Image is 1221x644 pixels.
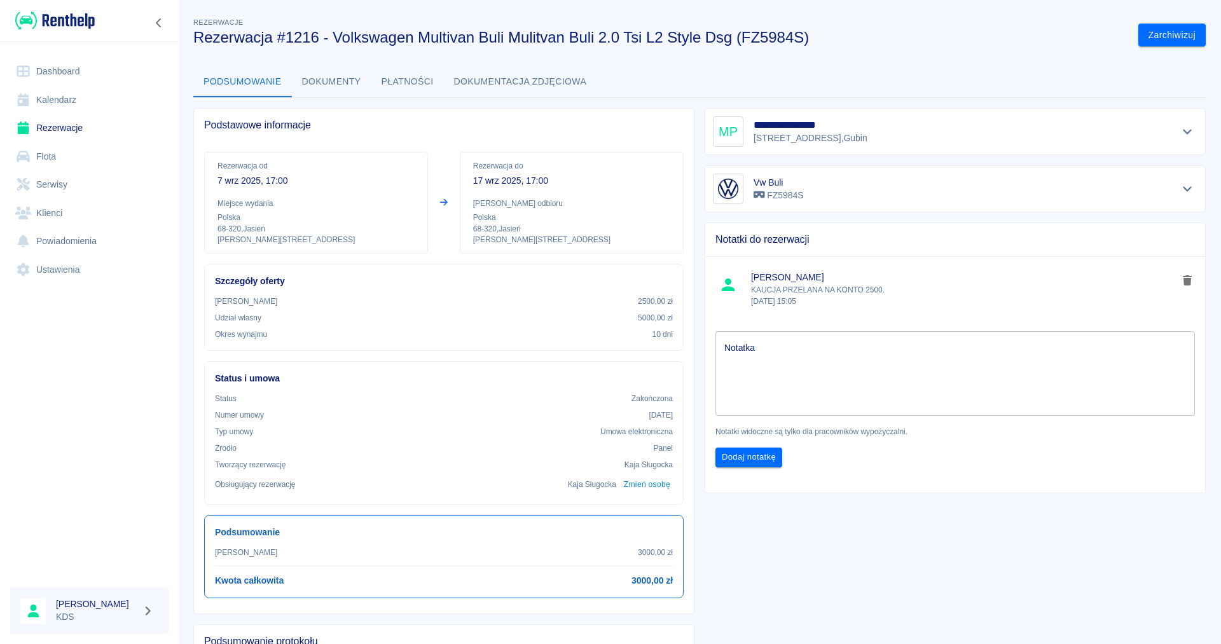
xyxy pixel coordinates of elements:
p: 68-320 , Jasień [217,223,415,235]
span: Podstawowe informacje [204,119,684,132]
p: [DATE] 15:05 [751,296,1178,307]
p: 3000,00 zł [638,547,673,558]
p: [PERSON_NAME][STREET_ADDRESS] [217,235,415,245]
p: KAUCJA PRZELANA NA KONTO 2500. [751,284,1178,307]
p: 68-320 , Jasień [473,223,670,235]
button: Płatności [371,67,444,97]
p: Umowa elektroniczna [600,426,673,437]
p: Tworzący rezerwację [215,459,286,470]
button: Zarchiwizuj [1138,24,1206,47]
p: Status [215,393,237,404]
p: Notatki widoczne są tylko dla pracowników wypożyczalni. [715,426,1195,437]
a: Ustawienia [10,256,169,284]
h6: Status i umowa [215,372,673,385]
p: 17 wrz 2025, 17:00 [473,174,670,188]
a: Rezerwacje [10,114,169,142]
p: [DATE] [649,409,673,421]
span: [PERSON_NAME] [751,271,1178,284]
div: MP [713,116,743,147]
p: Numer umowy [215,409,264,421]
h6: [PERSON_NAME] [56,598,137,610]
p: Okres wynajmu [215,329,267,340]
h6: 3000,00 zł [631,574,673,587]
h6: Podsumowanie [215,526,673,539]
h6: Vw Buli [754,176,804,189]
p: Udział własny [215,312,261,324]
button: Zwiń nawigację [149,15,169,31]
h6: Szczegóły oferty [215,275,673,288]
h3: Rezerwacja #1216 - Volkswagen Multivan Buli Mulitvan Buli 2.0 Tsi L2 Style Dsg (FZ5984S) [193,29,1128,46]
p: FZ5984S [754,189,804,202]
a: Kalendarz [10,86,169,114]
p: Polska [217,212,415,223]
p: Rezerwacja od [217,160,415,172]
p: [STREET_ADDRESS] , Gubin [754,132,867,145]
button: delete note [1178,272,1197,289]
p: Kaja Sługocka [568,479,616,490]
p: 2500,00 zł [638,296,673,307]
p: 10 dni [652,329,673,340]
a: Powiadomienia [10,227,169,256]
p: Zakończona [631,393,673,404]
p: 7 wrz 2025, 17:00 [217,174,415,188]
img: Renthelp logo [15,10,95,31]
p: Rezerwacja do [473,160,670,172]
button: Pokaż szczegóły [1177,123,1198,140]
span: Rezerwacje [193,18,243,26]
p: [PERSON_NAME][STREET_ADDRESS] [473,235,670,245]
p: Miejsce wydania [217,198,415,209]
button: Podsumowanie [193,67,292,97]
p: Polska [473,212,670,223]
a: Flota [10,142,169,171]
h6: Kwota całkowita [215,574,284,587]
p: Kaja Sługocka [624,459,673,470]
p: 5000,00 zł [638,312,673,324]
p: KDS [56,610,137,624]
button: Dokumenty [292,67,371,97]
a: Renthelp logo [10,10,95,31]
p: [PERSON_NAME] [215,296,277,307]
p: Obsługujący rezerwację [215,479,296,490]
button: Pokaż szczegóły [1177,180,1198,198]
img: Image [715,176,741,202]
a: Klienci [10,199,169,228]
p: [PERSON_NAME] odbioru [473,198,670,209]
p: Panel [654,442,673,454]
a: Dashboard [10,57,169,86]
a: Serwisy [10,170,169,199]
button: Zmień osobę [621,476,673,494]
p: [PERSON_NAME] [215,547,277,558]
p: Typ umowy [215,426,253,437]
span: Notatki do rezerwacji [715,233,1195,246]
p: Żrodło [215,442,237,454]
button: Dodaj notatkę [715,448,782,467]
button: Dokumentacja zdjęciowa [444,67,597,97]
